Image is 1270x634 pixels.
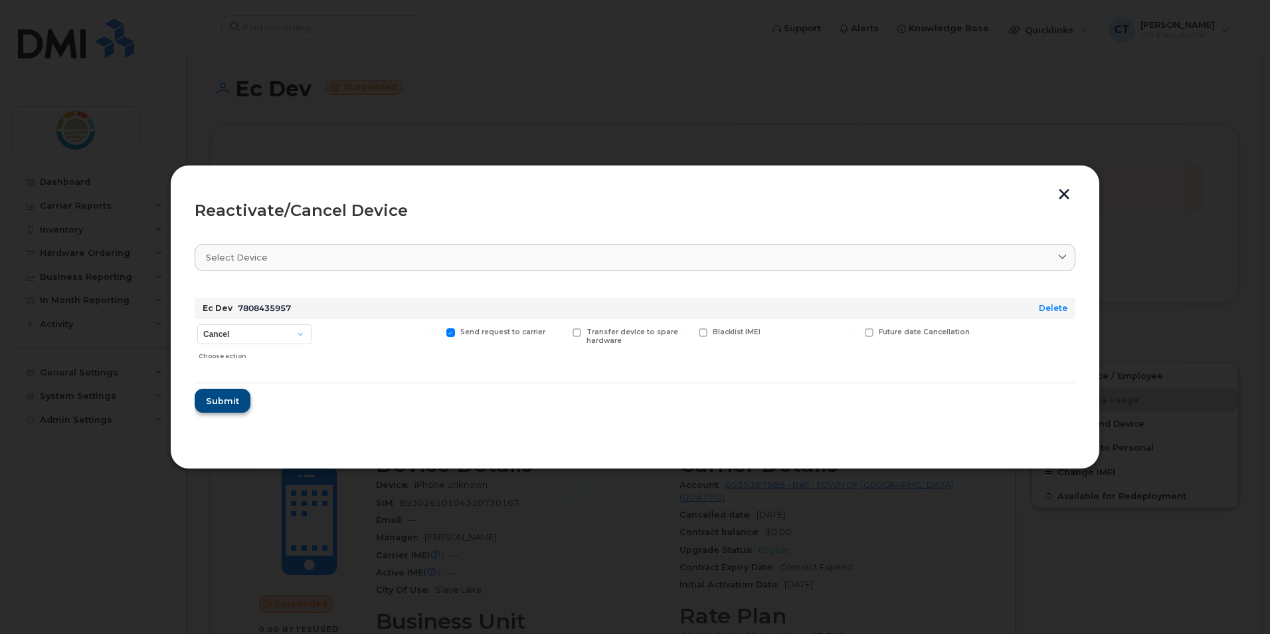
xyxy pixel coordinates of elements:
[195,244,1075,271] a: Select device
[206,395,239,407] span: Submit
[557,328,563,335] input: Transfer device to spare hardware
[460,328,545,336] span: Send request to carrier
[587,328,678,345] span: Transfer device to spare hardware
[199,346,312,362] div: Choose action
[1039,303,1067,313] a: Delete
[195,203,1075,219] div: Reactivate/Cancel Device
[683,328,689,335] input: Blacklist IMEI
[713,328,761,336] span: Blacklist IMEI
[203,303,232,313] strong: Ec Dev
[206,251,268,264] span: Select device
[195,389,250,413] button: Submit
[430,328,437,335] input: Send request to carrier
[879,328,970,336] span: Future date Cancellation
[849,328,856,335] input: Future date Cancellation
[238,303,291,313] span: 7808435957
